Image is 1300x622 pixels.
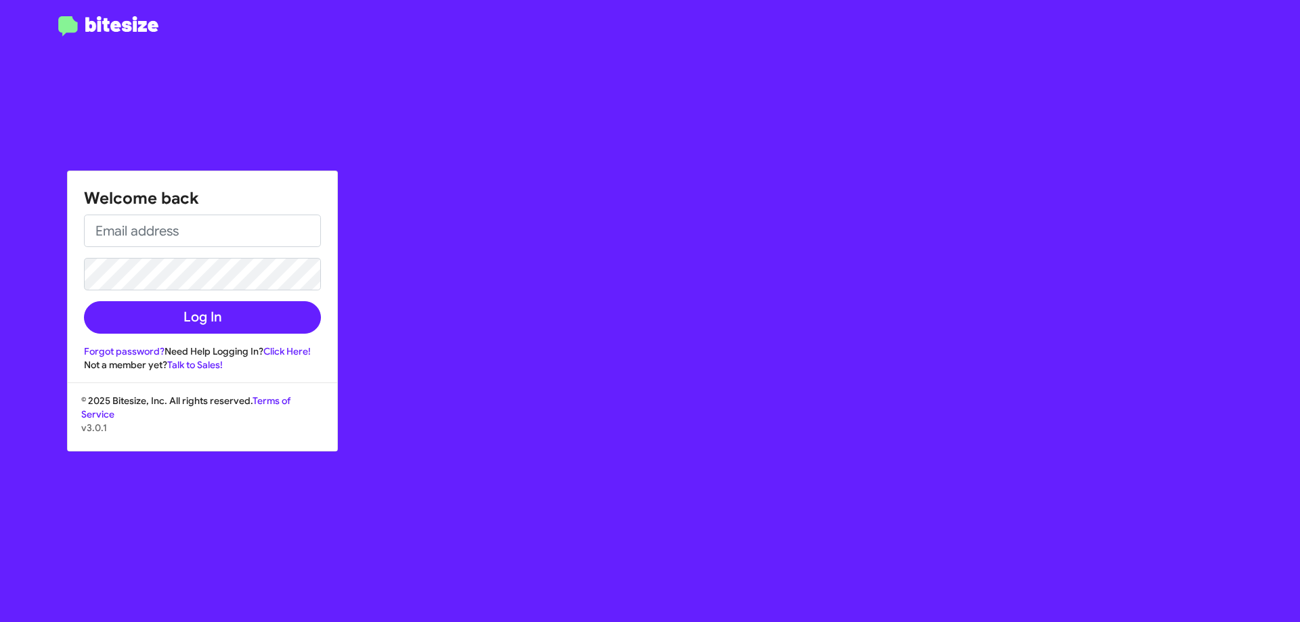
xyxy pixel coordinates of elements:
a: Click Here! [263,345,311,357]
div: © 2025 Bitesize, Inc. All rights reserved. [68,394,337,451]
p: v3.0.1 [81,421,324,435]
button: Log In [84,301,321,334]
div: Need Help Logging In? [84,345,321,358]
a: Forgot password? [84,345,165,357]
h1: Welcome back [84,187,321,209]
a: Talk to Sales! [167,359,223,371]
div: Not a member yet? [84,358,321,372]
input: Email address [84,215,321,247]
